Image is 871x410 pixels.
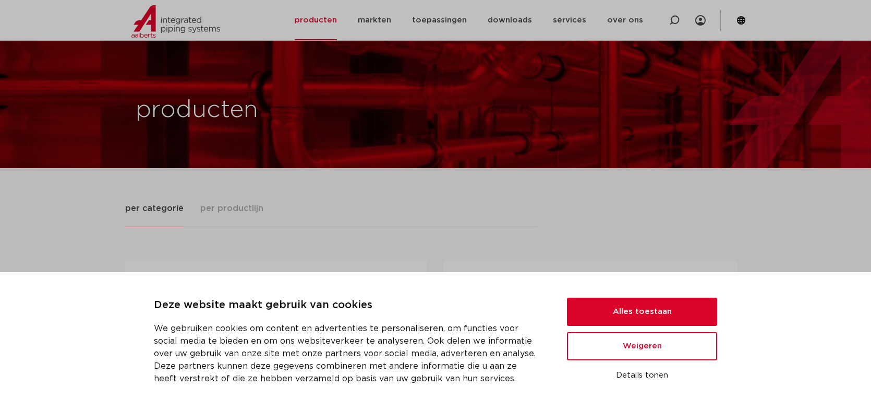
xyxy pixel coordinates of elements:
[136,93,430,127] h1: producten
[567,367,717,384] button: Details tonen
[154,322,542,385] p: We gebruiken cookies om content en advertenties te personaliseren, om functies voor social media ...
[567,298,717,326] button: Alles toestaan
[567,332,717,360] button: Weigeren
[125,202,184,215] span: per categorie
[200,202,263,215] span: per productlijn
[154,297,542,314] p: Deze website maakt gebruik van cookies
